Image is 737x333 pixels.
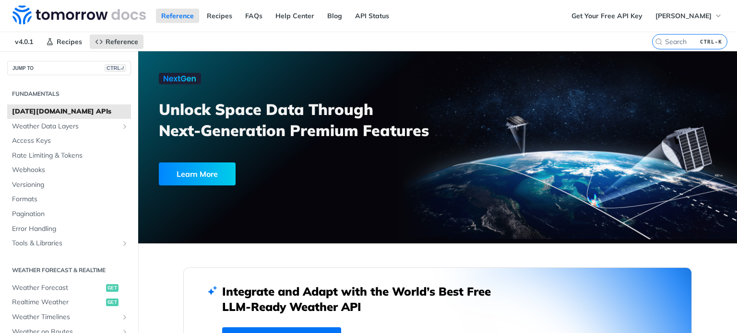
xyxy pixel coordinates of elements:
[7,90,131,98] h2: Fundamentals
[106,299,119,306] span: get
[121,313,129,321] button: Show subpages for Weather Timelines
[7,281,131,295] a: Weather Forecastget
[7,295,131,310] a: Realtime Weatherget
[12,136,129,146] span: Access Keys
[121,240,129,247] button: Show subpages for Tools & Libraries
[12,151,129,161] span: Rate Limiting & Tokens
[159,73,201,84] img: NextGen
[159,162,390,185] a: Learn More
[12,283,104,293] span: Weather Forecast
[12,209,129,219] span: Pagination
[12,165,129,175] span: Webhooks
[12,224,129,234] span: Error Handling
[650,9,727,23] button: [PERSON_NAME]
[12,122,119,131] span: Weather Data Layers
[10,34,38,49] span: v4.0.1
[156,9,199,23] a: Reference
[7,104,131,119] a: [DATE][DOMAIN_NAME] APIs
[7,310,131,324] a: Weather TimelinesShow subpages for Weather Timelines
[202,9,238,23] a: Recipes
[350,9,394,23] a: API Status
[655,38,663,46] svg: Search
[12,195,129,204] span: Formats
[90,34,143,49] a: Reference
[222,284,505,314] h2: Integrate and Adapt with the World’s Best Free LLM-Ready Weather API
[270,9,320,23] a: Help Center
[7,192,131,207] a: Formats
[7,134,131,148] a: Access Keys
[159,162,236,185] div: Learn More
[7,207,131,221] a: Pagination
[12,5,146,24] img: Tomorrow.io Weather API Docs
[655,11,712,20] span: [PERSON_NAME]
[106,37,138,46] span: Reference
[7,266,131,275] h2: Weather Forecast & realtime
[7,236,131,251] a: Tools & LibrariesShow subpages for Tools & Libraries
[12,312,119,322] span: Weather Timelines
[698,37,725,46] kbd: CTRL-K
[566,9,648,23] a: Get Your Free API Key
[7,61,131,75] button: JUMP TOCTRL-/
[7,119,131,134] a: Weather Data LayersShow subpages for Weather Data Layers
[106,284,119,292] span: get
[322,9,347,23] a: Blog
[7,163,131,177] a: Webhooks
[7,222,131,236] a: Error Handling
[12,180,129,190] span: Versioning
[159,99,448,141] h3: Unlock Space Data Through Next-Generation Premium Features
[41,34,87,49] a: Recipes
[57,37,82,46] span: Recipes
[12,298,104,307] span: Realtime Weather
[12,239,119,248] span: Tools & Libraries
[121,123,129,130] button: Show subpages for Weather Data Layers
[7,178,131,192] a: Versioning
[105,64,126,72] span: CTRL-/
[12,107,129,116] span: [DATE][DOMAIN_NAME] APIs
[240,9,268,23] a: FAQs
[7,149,131,163] a: Rate Limiting & Tokens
